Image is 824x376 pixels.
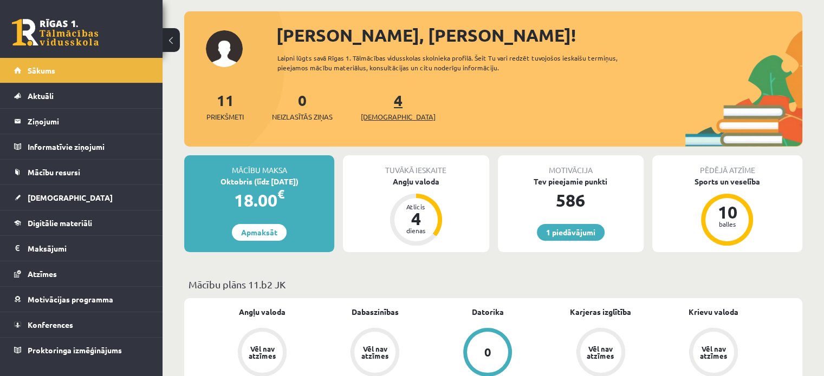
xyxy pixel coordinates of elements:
div: Laipni lūgts savā Rīgas 1. Tālmācības vidusskolas skolnieka profilā. Šeit Tu vari redzēt tuvojošo... [277,53,648,72]
span: Proktoringa izmēģinājums [28,345,122,355]
legend: Informatīvie ziņojumi [28,134,149,159]
legend: Ziņojumi [28,109,149,134]
a: 0Neizlasītās ziņas [272,90,333,122]
div: Motivācija [498,155,644,176]
span: Neizlasītās ziņas [272,111,333,122]
div: Sports un veselība [652,176,802,187]
div: Angļu valoda [343,176,489,187]
a: Digitālie materiāli [14,210,149,235]
a: Ziņojumi [14,109,149,134]
a: Karjeras izglītība [570,306,631,318]
a: Angļu valoda [239,306,286,318]
a: Sākums [14,58,149,83]
span: Aktuāli [28,91,54,101]
div: 4 [400,210,432,227]
span: Konferences [28,320,73,329]
div: Pēdējā atzīme [652,155,802,176]
span: Sākums [28,65,55,75]
div: Vēl nav atzīmes [360,345,390,359]
div: Tuvākā ieskaite [343,155,489,176]
div: 10 [711,203,743,221]
div: Mācību maksa [184,155,334,176]
a: Mācību resursi [14,160,149,184]
div: 0 [484,346,491,358]
a: 4[DEMOGRAPHIC_DATA] [361,90,436,122]
span: Atzīmes [28,269,57,279]
span: [DEMOGRAPHIC_DATA] [28,193,113,202]
legend: Maksājumi [28,236,149,261]
a: Informatīvie ziņojumi [14,134,149,159]
a: Datorika [472,306,504,318]
span: Motivācijas programma [28,294,113,304]
a: Proktoringa izmēģinājums [14,338,149,362]
div: 586 [498,187,644,213]
div: Vēl nav atzīmes [586,345,616,359]
a: 1 piedāvājumi [537,224,605,241]
div: Tev pieejamie punkti [498,176,644,187]
div: Atlicis [400,203,432,210]
div: Vēl nav atzīmes [698,345,729,359]
a: Aktuāli [14,83,149,108]
div: Oktobris (līdz [DATE]) [184,176,334,187]
a: Atzīmes [14,261,149,286]
span: Priekšmeti [206,111,244,122]
span: € [277,186,284,202]
a: Konferences [14,312,149,337]
div: Vēl nav atzīmes [247,345,277,359]
a: 11Priekšmeti [206,90,244,122]
div: [PERSON_NAME], [PERSON_NAME]! [276,22,802,48]
div: 18.00 [184,187,334,213]
a: Angļu valoda Atlicis 4 dienas [343,176,489,247]
span: Digitālie materiāli [28,218,92,228]
div: balles [711,221,743,227]
a: Maksājumi [14,236,149,261]
a: Krievu valoda [689,306,738,318]
a: Dabaszinības [352,306,399,318]
a: Rīgas 1. Tālmācības vidusskola [12,19,99,46]
a: Apmaksāt [232,224,287,241]
span: Mācību resursi [28,167,80,177]
span: [DEMOGRAPHIC_DATA] [361,111,436,122]
a: [DEMOGRAPHIC_DATA] [14,185,149,210]
p: Mācību plāns 11.b2 JK [189,277,798,292]
a: Motivācijas programma [14,287,149,312]
div: dienas [400,227,432,234]
a: Sports un veselība 10 balles [652,176,802,247]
